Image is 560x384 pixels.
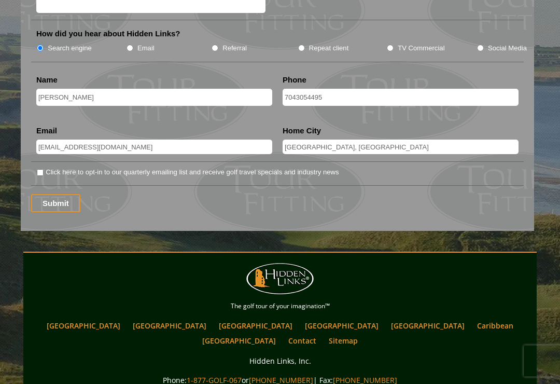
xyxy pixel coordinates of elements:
a: Caribbean [472,319,519,334]
label: How did you hear about Hidden Links? [36,29,180,39]
label: Repeat client [309,44,349,54]
label: Name [36,75,58,86]
p: Hidden Links, Inc. [26,355,534,368]
a: Sitemap [324,334,363,349]
label: Phone [283,75,306,86]
label: TV Commercial [398,44,444,54]
label: Click here to opt-in to our quarterly emailing list and receive golf travel specials and industry... [46,168,339,178]
label: Home City [283,126,321,136]
input: Submit [31,195,80,213]
label: Social Media [488,44,527,54]
label: Search engine [48,44,92,54]
label: Email [137,44,155,54]
a: [GEOGRAPHIC_DATA] [197,334,281,349]
a: [GEOGRAPHIC_DATA] [300,319,384,334]
label: Referral [222,44,247,54]
label: Email [36,126,57,136]
a: Contact [283,334,321,349]
a: [GEOGRAPHIC_DATA] [128,319,212,334]
a: [GEOGRAPHIC_DATA] [41,319,125,334]
a: [GEOGRAPHIC_DATA] [214,319,298,334]
p: The golf tour of your imagination™ [26,301,534,312]
a: [GEOGRAPHIC_DATA] [386,319,470,334]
